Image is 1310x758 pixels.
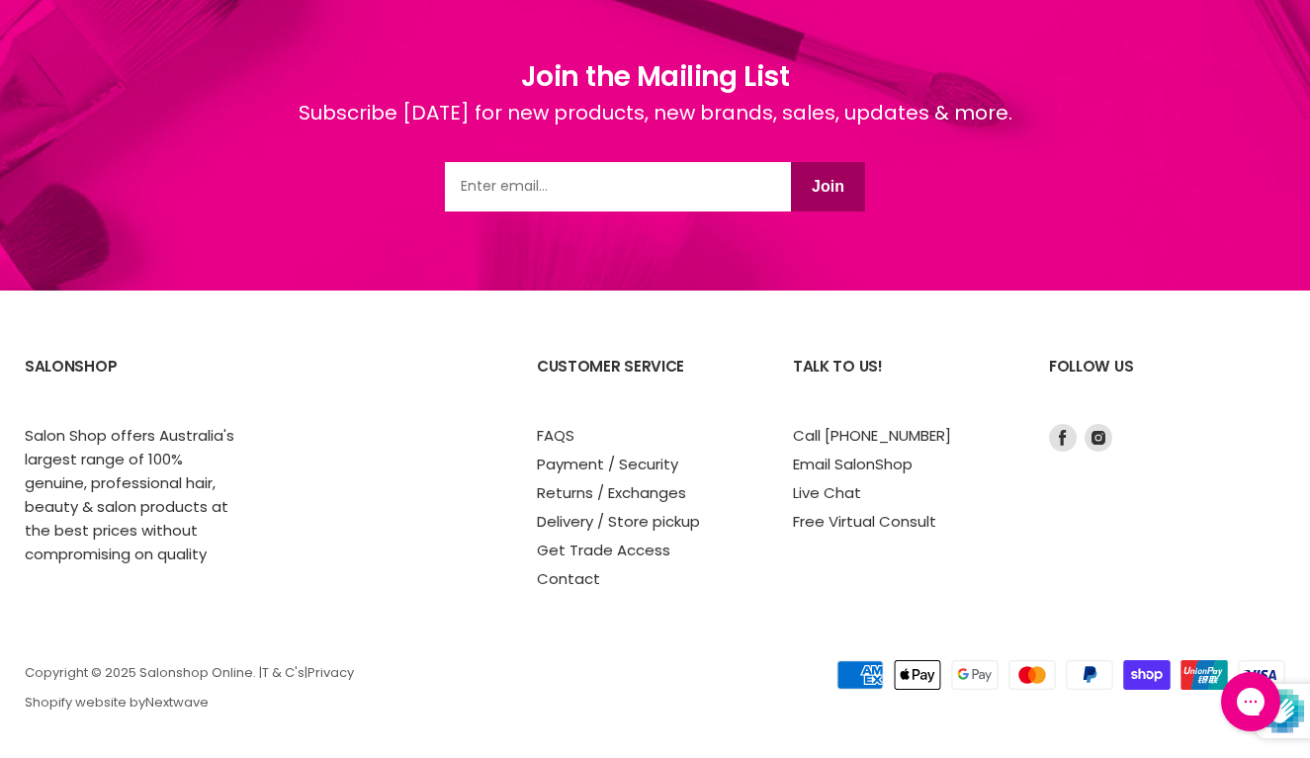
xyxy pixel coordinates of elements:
[793,454,913,474] a: Email SalonShop
[793,482,861,503] a: Live Chat
[262,663,305,682] a: T & C's
[25,424,241,566] p: Salon Shop offers Australia's largest range of 100% genuine, professional hair, beauty & salon pr...
[145,693,209,712] a: Nextwave
[307,663,354,682] a: Privacy
[793,342,1009,424] h2: Talk to us!
[537,425,574,446] a: FAQS
[537,568,600,589] a: Contact
[793,511,936,532] a: Free Virtual Consult
[537,540,670,560] a: Get Trade Access
[791,162,865,211] button: Join
[445,162,791,211] input: Email
[25,666,769,711] p: Copyright © 2025 Salonshop Online. | | Shopify website by
[25,342,241,424] h2: SalonShop
[299,56,1012,98] h1: Join the Mailing List
[1211,665,1290,738] iframe: Gorgias live chat messenger
[537,482,686,503] a: Returns / Exchanges
[1049,342,1285,424] h2: Follow us
[537,342,753,424] h2: Customer Service
[793,425,951,446] a: Call [PHONE_NUMBER]
[299,98,1012,162] div: Subscribe [DATE] for new products, new brands, sales, updates & more.
[537,511,700,532] a: Delivery / Store pickup
[537,454,678,474] a: Payment / Security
